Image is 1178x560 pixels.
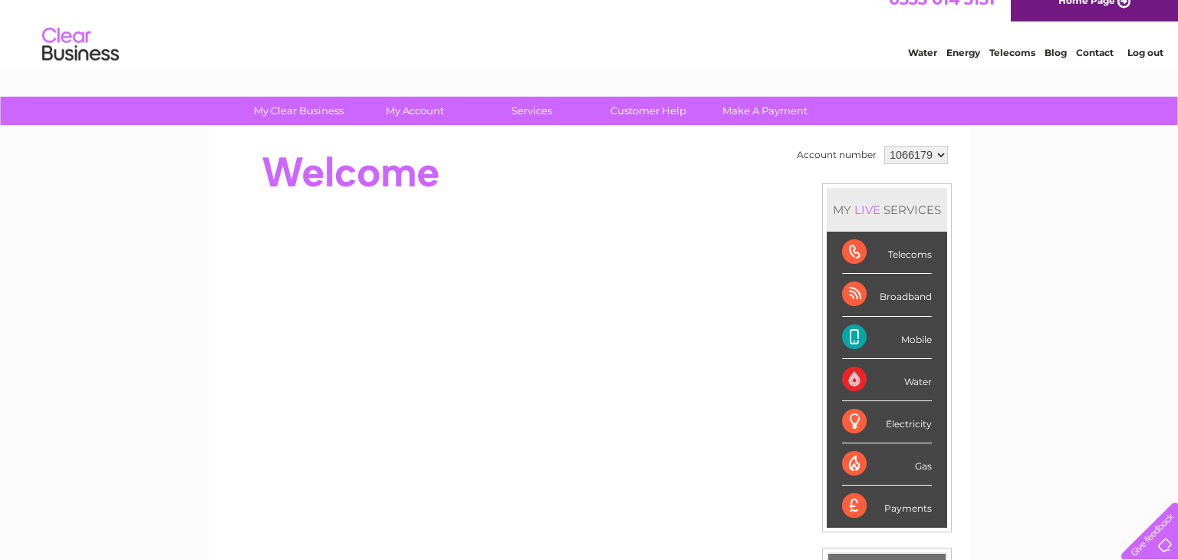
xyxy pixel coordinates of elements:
[842,274,932,316] div: Broadband
[889,8,995,27] a: 0333 014 3131
[469,97,595,125] a: Services
[235,97,362,125] a: My Clear Business
[41,40,120,87] img: logo.png
[352,97,479,125] a: My Account
[851,203,883,217] div: LIVE
[842,401,932,443] div: Electricity
[1045,65,1067,77] a: Blog
[585,97,712,125] a: Customer Help
[989,65,1035,77] a: Telecoms
[702,97,828,125] a: Make A Payment
[842,232,932,274] div: Telecoms
[793,142,880,168] td: Account number
[946,65,980,77] a: Energy
[908,65,937,77] a: Water
[842,486,932,527] div: Payments
[842,443,932,486] div: Gas
[827,188,947,232] div: MY SERVICES
[1127,65,1163,77] a: Log out
[1076,65,1114,77] a: Contact
[842,317,932,359] div: Mobile
[842,359,932,401] div: Water
[228,8,953,74] div: Clear Business is a trading name of Verastar Limited (registered in [GEOGRAPHIC_DATA] No. 3667643...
